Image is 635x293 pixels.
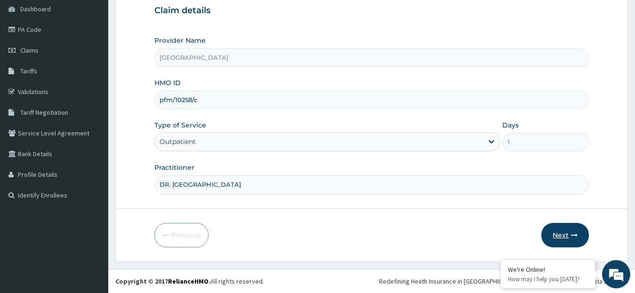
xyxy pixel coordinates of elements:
[20,5,51,13] span: Dashboard
[160,137,196,146] div: Outpatient
[154,175,589,194] input: Enter Name
[49,53,158,65] div: Chat with us now
[154,36,206,45] label: Provider Name
[17,47,38,71] img: d_794563401_company_1708531726252_794563401
[154,163,194,172] label: Practitioner
[55,87,130,182] span: We're online!
[502,120,519,130] label: Days
[508,275,588,283] p: How may I help you today?
[154,223,209,247] button: Previous
[115,277,210,285] strong: Copyright © 2017 .
[154,5,177,27] div: Minimize live chat window
[508,265,588,274] div: We're Online!
[108,269,635,293] footer: All rights reserved.
[20,67,37,75] span: Tariffs
[20,108,68,117] span: Tariff Negotiation
[168,277,209,285] a: RelianceHMO
[379,277,628,286] div: Redefining Heath Insurance in [GEOGRAPHIC_DATA] using Telemedicine and Data Science!
[154,6,589,16] h3: Claim details
[541,223,589,247] button: Next
[154,78,181,87] label: HMO ID
[20,46,39,55] span: Claims
[5,194,179,227] textarea: Type your message and hit 'Enter'
[154,120,206,130] label: Type of Service
[154,91,589,109] input: Enter HMO ID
